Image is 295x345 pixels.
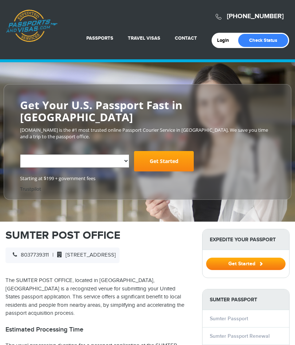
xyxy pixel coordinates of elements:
[206,261,286,266] a: Get Started
[20,175,275,182] span: Starting at $199 + government fees
[5,326,191,334] h2: Estimated Processing Time
[5,277,191,318] p: The SUMTER POST OFFICE, located in [GEOGRAPHIC_DATA], [GEOGRAPHIC_DATA] is a recognized venue for...
[217,37,234,43] a: Login
[9,252,49,258] span: 8037739311
[238,34,288,47] a: Check Status
[20,99,275,123] h2: Get Your U.S. Passport Fast in [GEOGRAPHIC_DATA]
[20,127,275,140] p: [DOMAIN_NAME] is the #1 most trusted online Passport Courier Service in [GEOGRAPHIC_DATA]. We sav...
[175,35,197,41] a: Contact
[20,186,41,192] a: Trustpilot
[227,12,284,20] a: [PHONE_NUMBER]
[6,9,58,42] a: Passports & [DOMAIN_NAME]
[134,151,194,171] a: Get Started
[128,35,160,41] a: Travel Visas
[5,229,191,242] h1: SUMTER POST OFFICE
[54,252,116,258] span: [STREET_ADDRESS]
[5,247,119,263] div: |
[86,35,113,41] a: Passports
[202,229,289,250] strong: Expedite Your Passport
[210,333,270,339] a: Sumter Passport Renewal
[210,316,248,322] a: Sumter Passport
[202,289,289,310] strong: Sumter Passport
[206,258,286,270] button: Get Started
